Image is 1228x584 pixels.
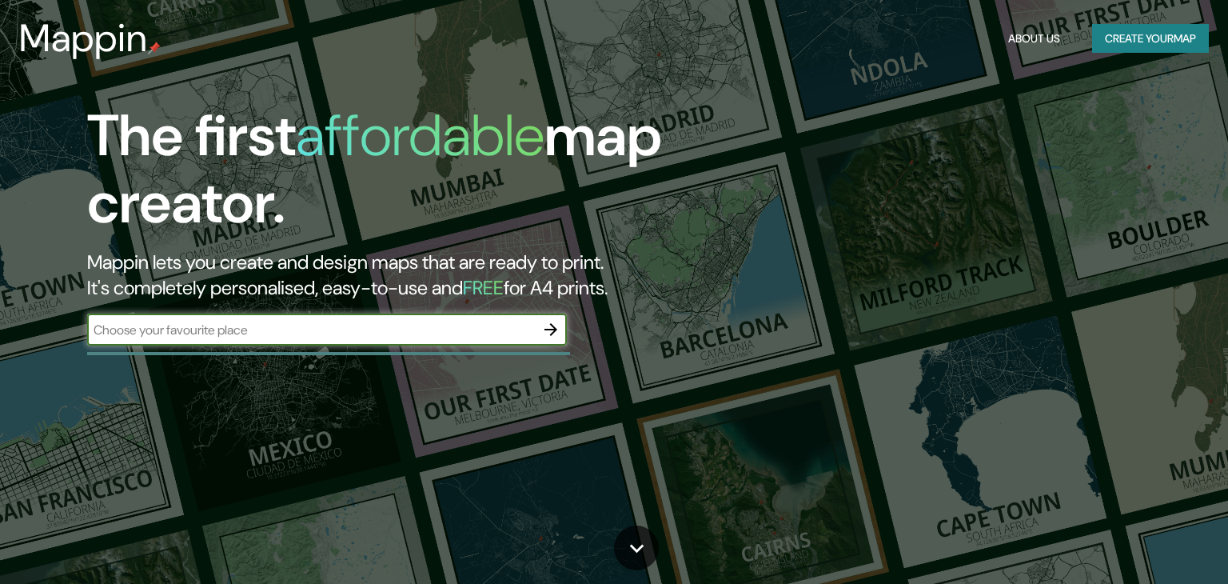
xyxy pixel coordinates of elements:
[19,16,148,61] h3: Mappin
[463,275,504,300] h5: FREE
[87,250,701,301] h2: Mappin lets you create and design maps that are ready to print. It's completely personalised, eas...
[87,102,701,250] h1: The first map creator.
[296,98,544,173] h1: affordable
[148,42,161,54] img: mappin-pin
[1092,24,1209,54] button: Create yourmap
[1002,24,1067,54] button: About Us
[87,321,535,339] input: Choose your favourite place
